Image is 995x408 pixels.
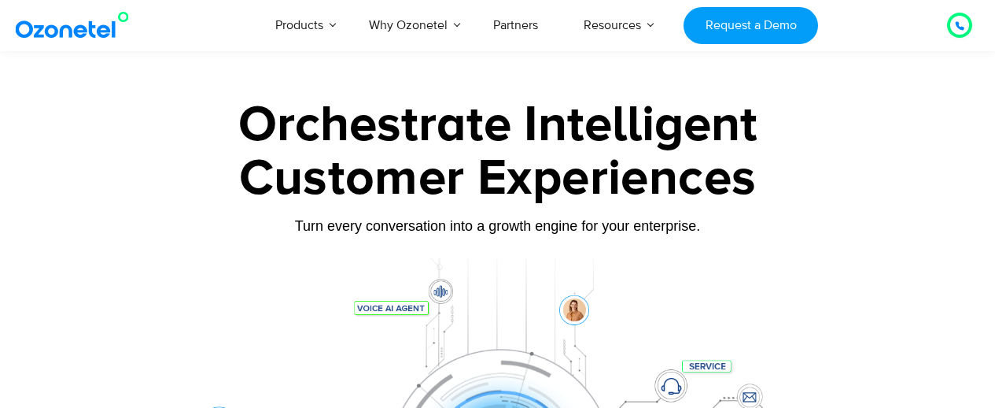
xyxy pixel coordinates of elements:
a: Request a Demo [684,7,818,44]
div: Orchestrate Intelligent [61,100,934,150]
div: Customer Experiences [61,141,934,217]
div: Turn every conversation into a growth engine for your enterprise. [61,217,934,235]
